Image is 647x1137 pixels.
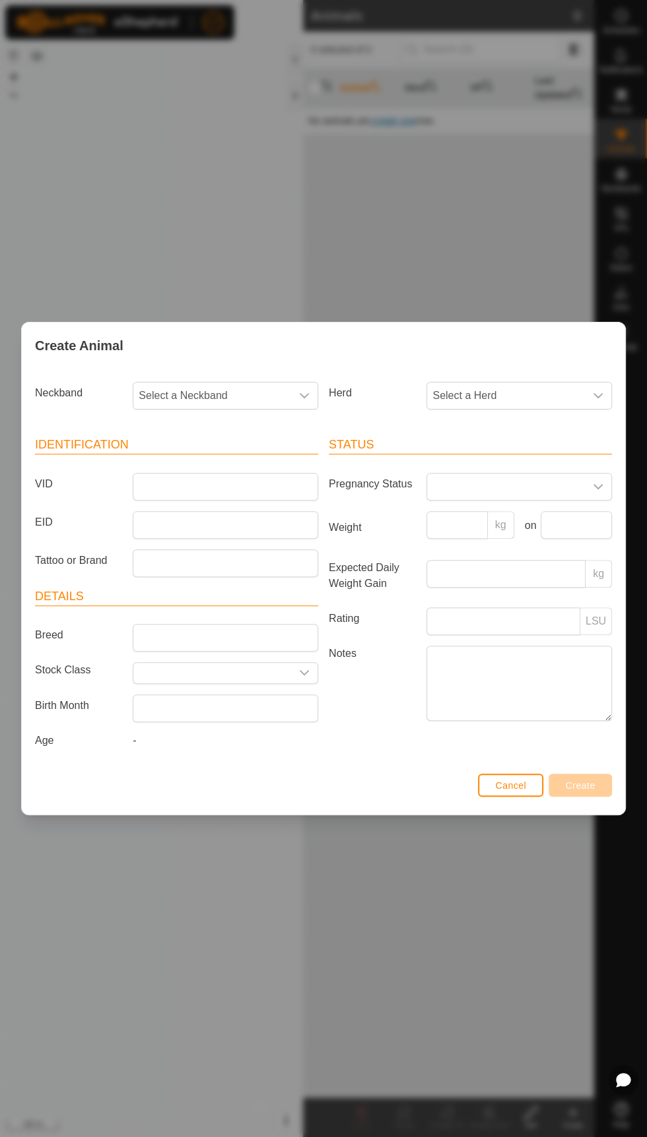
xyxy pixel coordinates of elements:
[580,607,612,635] p-inputgroup-addon: LSU
[329,436,612,454] header: Status
[323,607,421,630] label: Rating
[30,473,127,495] label: VID
[566,780,596,791] span: Create
[323,560,421,592] label: Expected Daily Weight Gain
[495,780,526,791] span: Cancel
[291,383,318,409] div: dropdown trigger
[323,646,421,720] label: Notes
[133,735,136,746] span: -
[30,624,127,646] label: Breed
[291,663,318,683] div: dropdown trigger
[478,774,543,797] button: Cancel
[35,436,318,454] header: Identification
[585,383,611,409] div: dropdown trigger
[427,383,585,409] span: Select a Herd
[133,383,291,409] span: Select a Neckband
[30,694,127,717] label: Birth Month
[323,382,421,404] label: Herd
[586,560,612,588] p-inputgroup-addon: kg
[585,474,611,500] div: dropdown trigger
[133,663,291,683] input: Select or enter a Stock Class
[30,662,127,679] label: Stock Class
[30,511,127,534] label: EID
[323,511,421,544] label: Weight
[488,511,514,539] p-inputgroup-addon: kg
[30,382,127,404] label: Neckband
[35,588,318,606] header: Details
[549,774,612,797] button: Create
[30,733,127,749] label: Age
[323,473,421,495] label: Pregnancy Status
[35,336,123,355] span: Create Animal
[30,549,127,572] label: Tattoo or Brand
[520,518,536,534] label: on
